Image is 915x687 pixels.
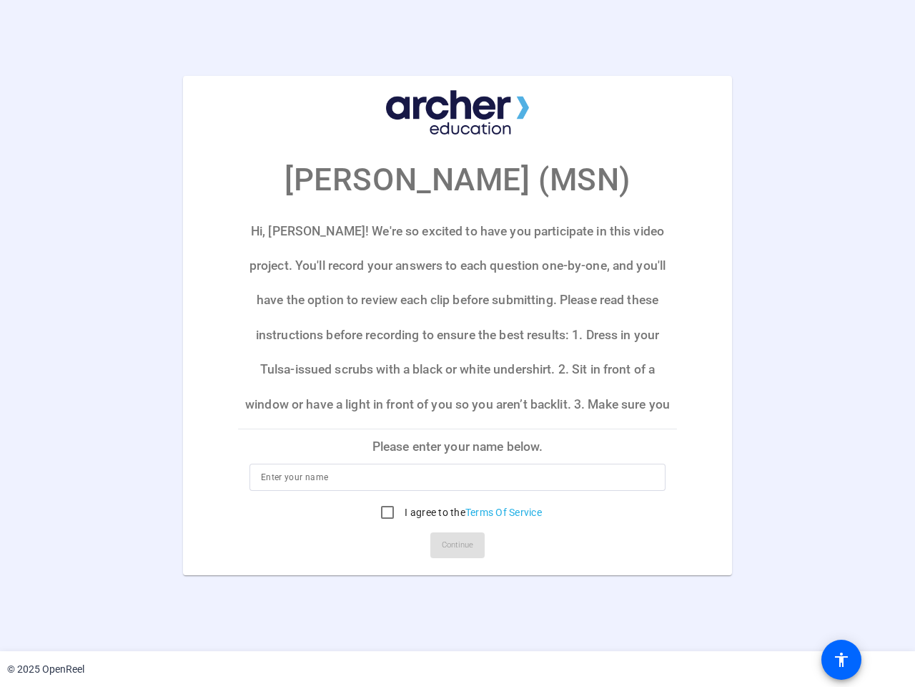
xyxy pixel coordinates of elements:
[285,156,630,203] p: [PERSON_NAME] (MSN)
[465,507,542,518] a: Terms Of Service
[238,214,677,429] p: Hi, [PERSON_NAME]! We're so excited to have you participate in this video project. You'll record ...
[386,90,529,135] img: company-logo
[261,469,654,486] input: Enter your name
[402,505,542,520] label: I agree to the
[238,429,677,464] p: Please enter your name below.
[833,651,850,668] mat-icon: accessibility
[7,662,84,677] div: © 2025 OpenReel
